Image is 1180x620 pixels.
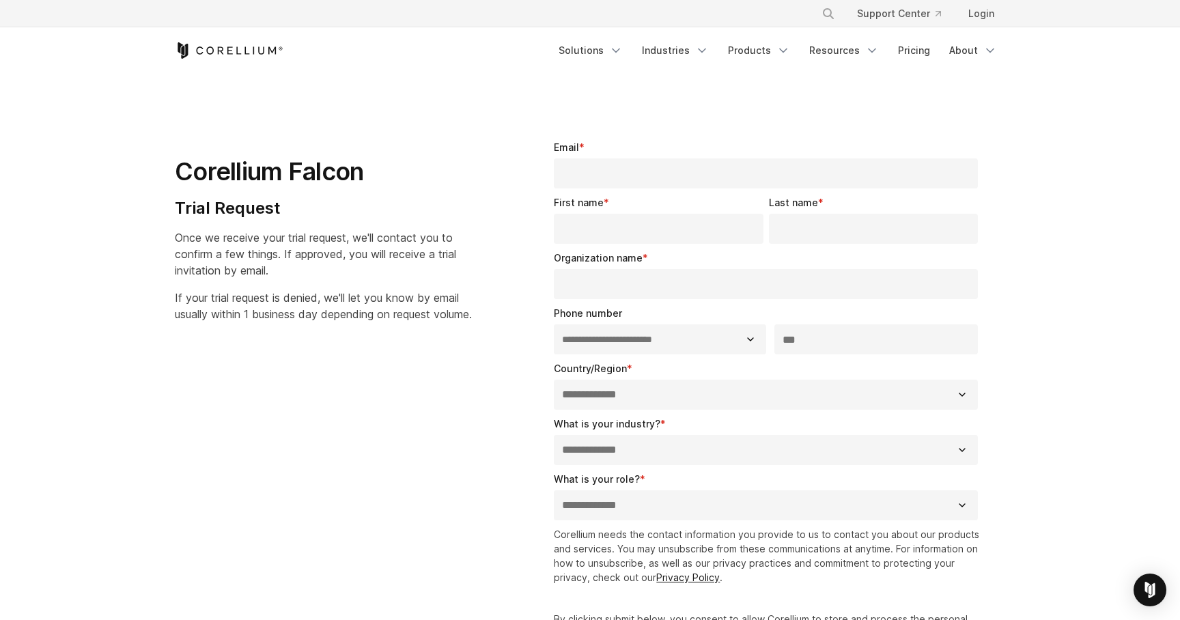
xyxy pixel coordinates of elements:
[769,197,818,208] span: Last name
[554,527,983,584] p: Corellium needs the contact information you provide to us to contact you about our products and s...
[175,156,472,187] h1: Corellium Falcon
[175,198,472,219] h4: Trial Request
[550,38,1005,63] div: Navigation Menu
[175,291,472,321] span: If your trial request is denied, we'll let you know by email usually within 1 business day depend...
[550,38,631,63] a: Solutions
[805,1,1005,26] div: Navigation Menu
[175,231,456,277] span: Once we receive your trial request, we'll contact you to confirm a few things. If approved, you w...
[801,38,887,63] a: Resources
[720,38,798,63] a: Products
[554,473,640,485] span: What is your role?
[554,141,579,153] span: Email
[554,307,622,319] span: Phone number
[941,38,1005,63] a: About
[890,38,938,63] a: Pricing
[634,38,717,63] a: Industries
[1134,574,1166,606] div: Open Intercom Messenger
[554,363,627,374] span: Country/Region
[957,1,1005,26] a: Login
[554,418,660,429] span: What is your industry?
[175,42,283,59] a: Corellium Home
[554,252,643,264] span: Organization name
[816,1,841,26] button: Search
[846,1,952,26] a: Support Center
[554,197,604,208] span: First name
[656,572,720,583] a: Privacy Policy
